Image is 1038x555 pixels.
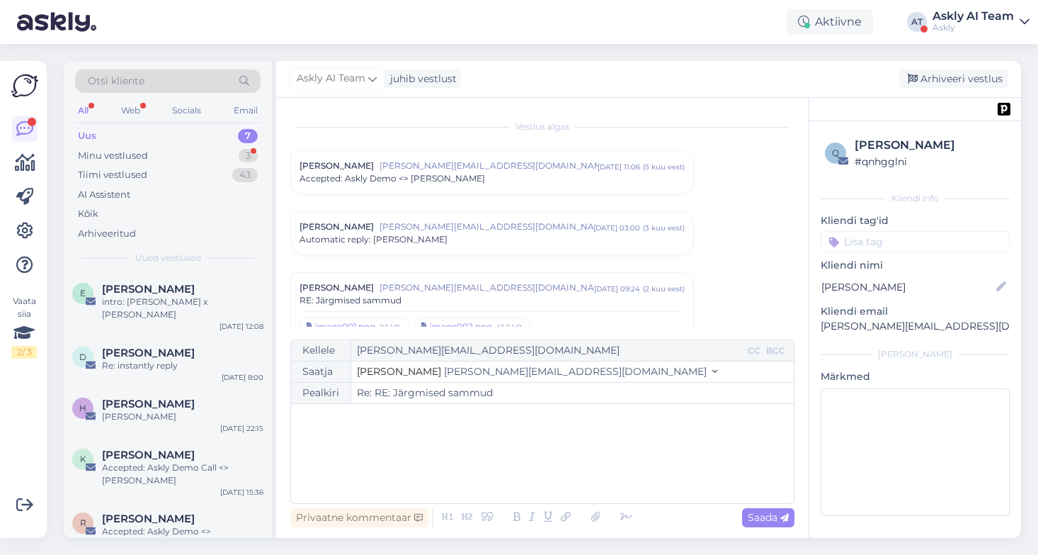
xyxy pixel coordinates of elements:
[118,101,143,120] div: Web
[384,72,457,86] div: juhib vestlust
[598,162,640,172] div: [DATE] 11:06
[495,320,523,333] div: 41.2 kB
[80,517,86,528] span: R
[88,74,144,89] span: Otsi kliente
[239,149,258,163] div: 3
[79,403,86,413] span: H
[899,69,1008,89] div: Arhiveeri vestlus
[290,120,794,133] div: Vestlus algas
[300,159,374,172] span: [PERSON_NAME]
[79,352,86,362] span: D
[300,233,447,246] span: Automatic reply: [PERSON_NAME]
[933,11,1014,22] div: Askly AI Team
[102,347,195,359] span: Dominique Michel
[821,369,1010,384] p: Märkmed
[291,361,351,382] div: Saatja
[821,304,1010,319] p: Kliendi email
[238,129,258,143] div: 7
[855,154,1005,169] div: # qnhgglni
[832,147,839,158] span: q
[222,372,263,383] div: [DATE] 8:00
[351,340,745,361] input: Recepient...
[380,159,598,172] span: [PERSON_NAME][EMAIL_ADDRESS][DOMAIN_NAME]
[763,344,788,357] div: BCC
[80,454,86,464] span: K
[135,252,201,264] span: Uued vestlused
[933,11,1030,33] a: Askly AI TeamAskly
[297,71,365,86] span: Askly AI Team
[821,279,993,295] input: Lisa nimi
[291,383,351,403] div: Pealkiri
[315,320,375,333] div: image001.png
[75,101,91,120] div: All
[643,162,685,172] div: ( 5 kuu eest )
[300,172,485,185] span: Accepted: Askly Demo <> [PERSON_NAME]
[643,223,685,233] div: ( 3 kuu eest )
[231,101,261,120] div: Email
[745,344,763,357] div: CC
[300,220,374,233] span: [PERSON_NAME]
[787,9,873,35] div: Aktiivne
[380,220,593,233] span: [PERSON_NAME][EMAIL_ADDRESS][DOMAIN_NAME]
[78,129,96,143] div: Uus
[821,213,1010,228] p: Kliendi tag'id
[378,320,401,333] div: 2.1 kB
[11,72,38,99] img: Askly Logo
[78,227,136,241] div: Arhiveeritud
[933,22,1014,33] div: Askly
[643,284,685,294] div: ( 2 kuu eest )
[821,258,1010,273] p: Kliendi nimi
[80,288,86,298] span: E
[430,320,492,333] div: image002.png
[78,188,130,202] div: AI Assistent
[220,487,263,498] div: [DATE] 15:36
[102,512,195,525] span: Rainer Ploom
[821,348,1010,361] div: [PERSON_NAME]
[102,359,263,372] div: Re: instantly reply
[594,284,640,294] div: [DATE] 09:24
[300,294,401,307] span: RE: Järgmised sammud
[232,168,258,182] div: 43
[78,207,98,221] div: Kõik
[593,223,640,233] div: [DATE] 03:00
[102,398,195,410] span: Hans Niinemäe
[998,103,1010,116] img: pd
[102,283,195,296] span: Elena Lehmann
[907,12,927,32] div: AT
[102,449,195,461] span: Karl Mustjõgi
[11,346,37,359] div: 2 / 3
[102,461,263,487] div: Accepted: Askly Demo Call <> [PERSON_NAME]
[169,101,204,120] div: Socials
[380,281,594,294] span: [PERSON_NAME][EMAIL_ADDRESS][DOMAIN_NAME]
[357,365,441,378] span: [PERSON_NAME]
[444,365,707,378] span: [PERSON_NAME][EMAIL_ADDRESS][DOMAIN_NAME]
[102,410,263,423] div: [PERSON_NAME]
[290,508,428,527] div: Privaatne kommentaar
[821,192,1010,205] div: Kliendi info
[291,340,351,361] div: Kellele
[748,511,789,524] span: Saada
[855,137,1005,154] div: [PERSON_NAME]
[821,319,1010,334] p: [PERSON_NAME][EMAIL_ADDRESS][DOMAIN_NAME]
[78,168,147,182] div: Tiimi vestlused
[219,321,263,332] div: [DATE] 12:08
[11,295,37,359] div: Vaata siia
[351,383,794,403] input: Write subject here...
[78,149,148,163] div: Minu vestlused
[102,296,263,321] div: intro: [PERSON_NAME] x [PERSON_NAME]
[300,281,374,294] span: [PERSON_NAME]
[220,423,263,434] div: [DATE] 22:15
[821,231,1010,252] input: Lisa tag
[357,364,717,379] button: [PERSON_NAME] [PERSON_NAME][EMAIL_ADDRESS][DOMAIN_NAME]
[102,525,263,551] div: Accepted: Askly Demo <> [PERSON_NAME]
